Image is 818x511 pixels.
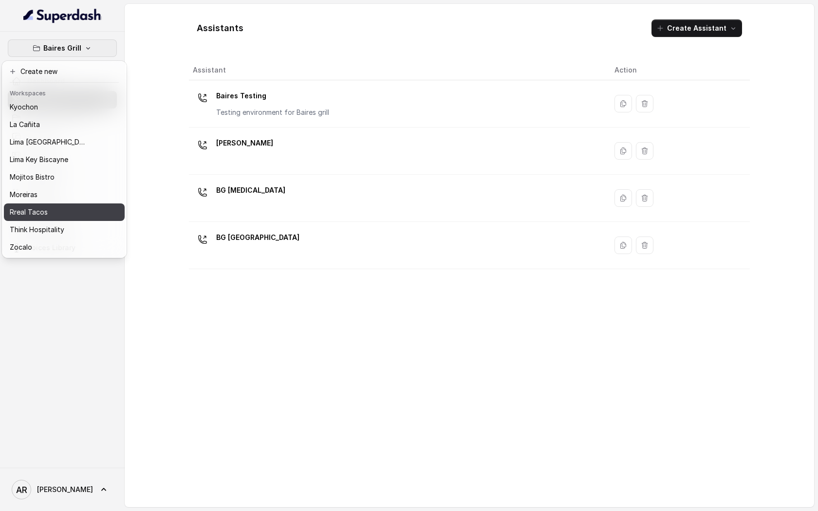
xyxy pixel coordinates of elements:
[10,136,88,148] p: Lima [GEOGRAPHIC_DATA]
[10,206,48,218] p: Rreal Tacos
[4,63,125,80] button: Create new
[10,224,64,236] p: Think Hospitality
[8,39,117,57] button: Baires Grill
[4,85,125,100] header: Workspaces
[10,119,40,130] p: La Cañita
[43,42,81,54] p: Baires Grill
[2,61,127,258] div: Baires Grill
[10,171,55,183] p: Mojitos Bistro
[10,101,38,113] p: Kyochon
[10,189,37,201] p: Moreiras
[10,154,68,165] p: Lima Key Biscayne
[10,241,32,253] p: Zocalo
